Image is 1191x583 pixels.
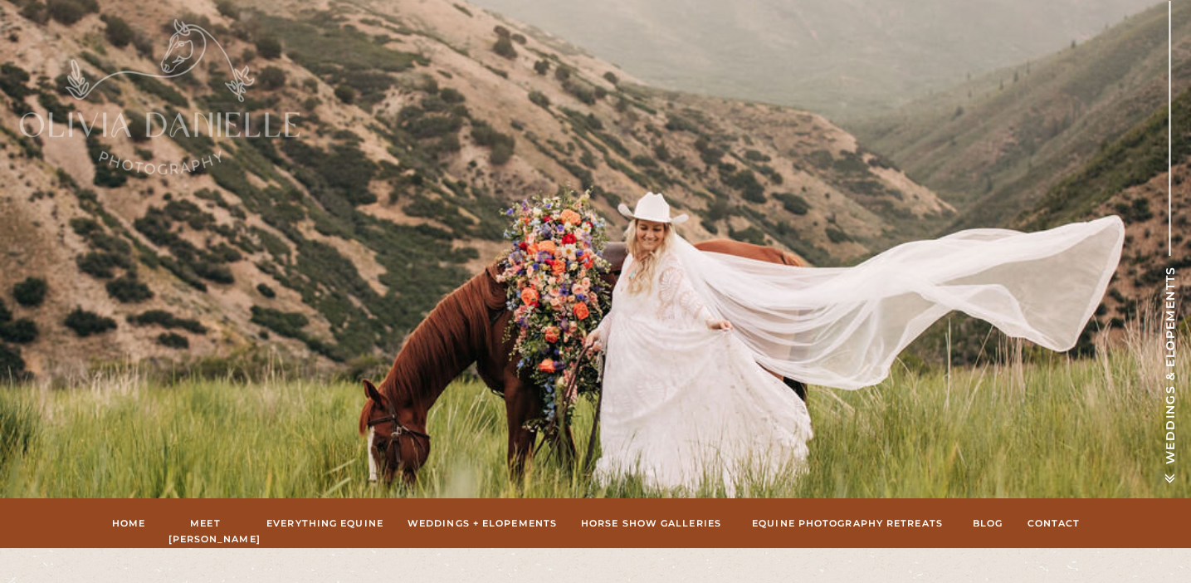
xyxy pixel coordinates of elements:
[168,516,243,531] a: Meet [PERSON_NAME]
[1027,516,1081,531] a: Contact
[408,516,558,531] a: Weddings + Elopements
[971,516,1005,531] a: Blog
[1160,261,1179,464] h1: Weddings & Elopementts
[265,516,386,531] a: Everything Equine
[746,516,949,531] a: Equine Photography Retreats
[111,516,147,531] a: Home
[578,516,725,531] a: hORSE sHOW gALLERIES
